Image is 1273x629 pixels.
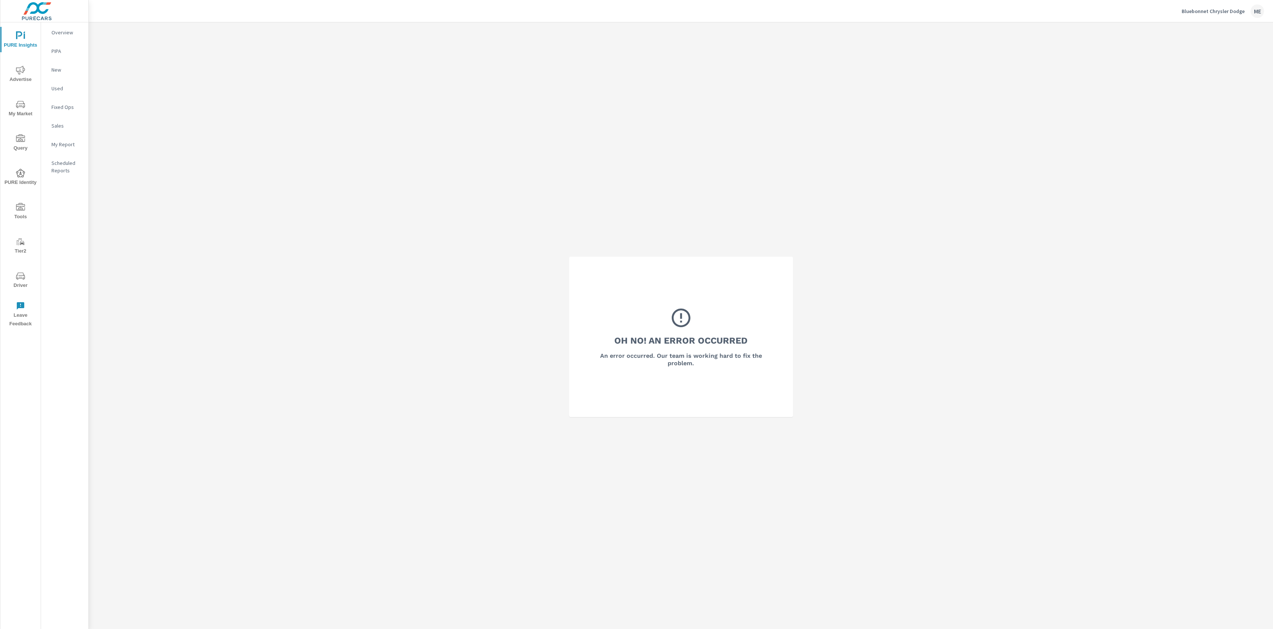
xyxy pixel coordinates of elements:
h6: An error occurred. Our team is working hard to fix the problem. [589,352,773,367]
div: ME [1251,4,1264,18]
p: PIPA [51,47,82,55]
p: Overview [51,29,82,36]
div: PIPA [41,46,88,57]
div: Fixed Ops [41,101,88,113]
span: Advertise [3,66,38,84]
p: Bluebonnet Chrysler Dodge [1182,8,1245,15]
div: Sales [41,120,88,131]
p: Scheduled Reports [51,159,82,174]
div: Used [41,83,88,94]
span: Tier2 [3,237,38,256]
span: Driver [3,272,38,290]
p: Used [51,85,82,92]
div: New [41,64,88,75]
span: PURE Identity [3,169,38,187]
div: nav menu [0,22,41,331]
span: PURE Insights [3,31,38,50]
div: My Report [41,139,88,150]
h3: Oh No! An Error Occurred [614,334,747,347]
p: My Report [51,141,82,148]
p: New [51,66,82,73]
span: Tools [3,203,38,221]
div: Scheduled Reports [41,157,88,176]
p: Sales [51,122,82,129]
span: Leave Feedback [3,301,38,328]
span: Query [3,134,38,153]
p: Fixed Ops [51,103,82,111]
span: My Market [3,100,38,118]
div: Overview [41,27,88,38]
